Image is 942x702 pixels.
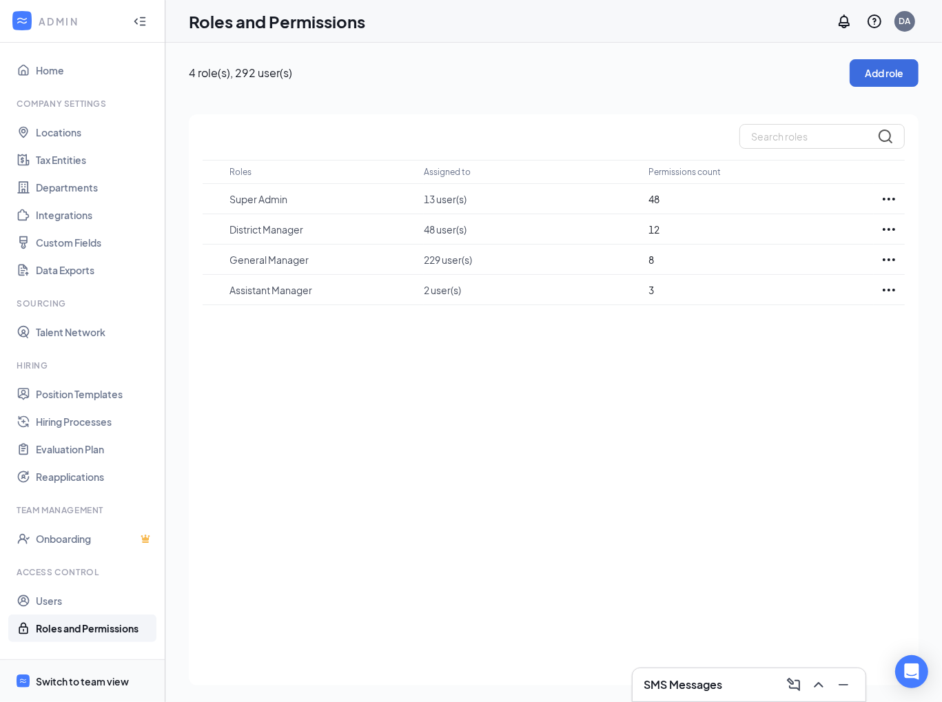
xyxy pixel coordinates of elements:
[424,192,635,206] p: 13 user(s)
[39,14,121,28] div: ADMIN
[17,504,151,516] div: Team Management
[17,298,151,309] div: Sourcing
[424,283,635,297] p: 2 user(s)
[36,256,154,284] a: Data Exports
[229,253,410,267] p: General Manager
[424,253,635,267] p: 229 user(s)
[739,124,905,149] input: Search roles
[189,10,365,33] h1: Roles and Permissions
[644,677,722,692] h3: SMS Messages
[866,13,883,30] svg: QuestionInfo
[832,674,854,696] button: Minimize
[229,166,252,178] p: Roles
[36,408,154,435] a: Hiring Processes
[808,674,830,696] button: ChevronUp
[229,223,410,236] p: District Manager
[36,587,154,615] a: Users
[36,615,154,642] a: Roles and Permissions
[648,166,721,178] p: Permissions count
[229,283,410,297] p: Assistant Manager
[17,360,151,371] div: Hiring
[133,14,147,28] svg: Collapse
[648,222,859,237] div: 12
[836,13,852,30] svg: Notifications
[36,674,129,688] div: Switch to team view
[17,566,151,578] div: Access control
[424,166,471,178] p: Assigned to
[36,318,154,346] a: Talent Network
[783,674,805,696] button: ComposeMessage
[17,98,151,110] div: Company Settings
[189,65,850,81] p: 4 role(s), 292 user(s)
[15,14,29,28] svg: WorkstreamLogo
[786,677,802,693] svg: ComposeMessage
[19,677,28,685] svg: WorkstreamLogo
[36,380,154,408] a: Position Templates
[36,435,154,463] a: Evaluation Plan
[424,223,635,236] p: 48 user(s)
[648,282,859,298] div: 3
[36,201,154,229] a: Integrations
[36,146,154,174] a: Tax Entities
[648,192,859,207] div: 48
[36,56,154,84] a: Home
[850,59,919,87] button: Add role
[810,677,827,693] svg: ChevronUp
[899,15,911,27] div: DA
[229,192,410,206] p: Super Admin
[881,191,897,207] svg: Ellipses
[895,655,928,688] div: Open Intercom Messenger
[835,677,852,693] svg: Minimize
[36,229,154,256] a: Custom Fields
[36,525,154,553] a: OnboardingCrown
[881,251,897,268] svg: Ellipses
[36,118,154,146] a: Locations
[36,174,154,201] a: Departments
[648,252,859,267] div: 8
[881,282,897,298] svg: Ellipses
[881,221,897,238] svg: Ellipses
[877,128,894,145] svg: MagnifyingGlass
[36,463,154,491] a: Reapplications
